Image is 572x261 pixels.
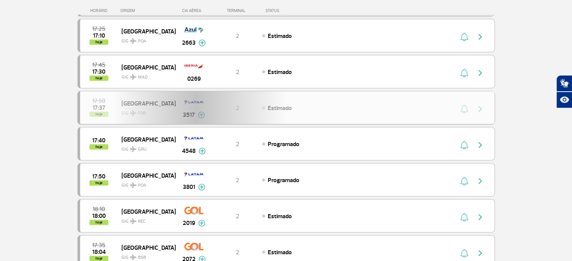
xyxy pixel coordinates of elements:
[138,218,146,225] span: REC
[121,178,170,189] span: GIG
[121,214,170,225] span: GIG
[556,92,572,108] button: Abrir recursos assistivos.
[121,142,170,153] span: GIG
[121,250,170,261] span: GIG
[121,134,170,144] span: [GEOGRAPHIC_DATA]
[460,213,468,222] img: sino-painel-voo.svg
[90,220,108,225] span: hoje
[93,207,105,212] span: 2025-09-25 18:10:00
[236,249,239,256] span: 2
[92,26,105,32] span: 2025-09-25 17:25:00
[556,75,572,108] div: Plugin de acessibilidade da Hand Talk.
[236,140,239,148] span: 2
[198,184,205,190] img: mais-info-painel-voo.svg
[121,70,170,81] span: GIG
[130,74,137,80] img: destiny_airplane.svg
[268,32,292,40] span: Estimado
[460,140,468,149] img: sino-painel-voo.svg
[460,32,468,41] img: sino-painel-voo.svg
[476,68,485,77] img: seta-direita-painel-voo.svg
[556,75,572,92] button: Abrir tradutor de língua de sinais.
[138,182,146,189] span: POA
[92,138,105,143] span: 2025-09-25 17:40:00
[268,177,299,184] span: Programado
[268,213,292,220] span: Estimado
[138,254,146,261] span: BSB
[121,34,170,45] span: GIG
[121,207,170,216] span: [GEOGRAPHIC_DATA]
[460,68,468,77] img: sino-painel-voo.svg
[236,68,239,76] span: 2
[182,146,196,155] span: 4548
[92,213,106,219] span: 2025-09-25 18:00:00
[268,68,292,76] span: Estimado
[120,8,175,13] div: ORIGEM
[476,177,485,186] img: seta-direita-painel-voo.svg
[121,243,170,252] span: [GEOGRAPHIC_DATA]
[476,32,485,41] img: seta-direita-painel-voo.svg
[476,140,485,149] img: seta-direita-painel-voo.svg
[130,218,137,224] img: destiny_airplane.svg
[199,148,206,154] img: mais-info-painel-voo.svg
[130,182,137,188] img: destiny_airplane.svg
[138,146,147,153] span: GRU
[183,183,195,192] span: 3801
[90,39,108,45] span: hoje
[268,249,292,256] span: Estimado
[460,177,468,186] img: sino-painel-voo.svg
[121,26,170,36] span: [GEOGRAPHIC_DATA]
[90,256,108,261] span: hoje
[198,220,205,226] img: mais-info-painel-voo.svg
[175,8,213,13] div: CIA AÉREA
[121,62,170,72] span: [GEOGRAPHIC_DATA]
[92,69,105,74] span: 2025-09-25 17:30:00
[92,62,105,68] span: 2025-09-25 17:45:00
[183,219,195,228] span: 2019
[121,170,170,180] span: [GEOGRAPHIC_DATA]
[476,249,485,258] img: seta-direita-painel-voo.svg
[236,213,239,220] span: 2
[268,140,299,148] span: Programado
[93,33,105,38] span: 2025-09-25 17:10:00
[262,8,323,13] div: STATUS
[199,39,206,46] img: mais-info-painel-voo.svg
[90,144,108,149] span: hoje
[138,74,148,81] span: MAD
[130,38,137,44] img: destiny_airplane.svg
[130,146,137,152] img: destiny_airplane.svg
[90,75,108,81] span: hoje
[130,254,137,260] img: destiny_airplane.svg
[92,249,106,255] span: 2025-09-25 18:04:00
[92,243,105,248] span: 2025-09-25 17:35:00
[92,174,105,179] span: 2025-09-25 17:50:00
[476,213,485,222] img: seta-direita-painel-voo.svg
[80,8,121,13] div: HORÁRIO
[460,249,468,258] img: sino-painel-voo.svg
[182,38,196,47] span: 2663
[187,74,201,83] span: 0269
[90,180,108,186] span: hoje
[236,32,239,40] span: 2
[138,38,146,45] span: POA
[213,8,262,13] div: TERMINAL
[236,177,239,184] span: 2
